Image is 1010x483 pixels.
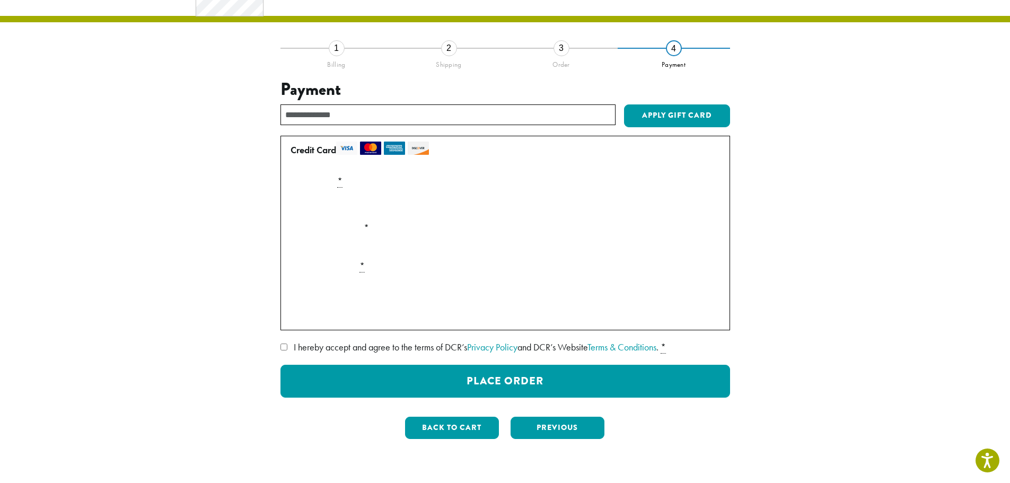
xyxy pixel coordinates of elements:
abbr: required [337,175,342,188]
button: Previous [511,417,604,439]
div: Shipping [393,56,505,69]
button: Place Order [280,365,730,398]
div: 1 [329,40,345,56]
div: 2 [441,40,457,56]
img: discover [408,142,429,155]
h3: Payment [280,80,730,100]
div: Order [505,56,618,69]
div: Billing [280,56,393,69]
button: Back to cart [405,417,499,439]
label: Credit Card [291,142,716,159]
img: amex [384,142,405,155]
abbr: required [359,260,365,273]
div: 3 [554,40,569,56]
div: Payment [618,56,730,69]
input: I hereby accept and agree to the terms of DCR’sPrivacy Policyand DCR’s WebsiteTerms & Conditions. * [280,344,287,350]
div: 4 [666,40,682,56]
abbr: required [661,341,666,354]
img: mastercard [360,142,381,155]
span: I hereby accept and agree to the terms of DCR’s and DCR’s Website . [294,341,658,353]
button: Apply Gift Card [624,104,730,128]
a: Terms & Conditions [587,341,656,353]
a: Privacy Policy [467,341,517,353]
img: visa [336,142,357,155]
